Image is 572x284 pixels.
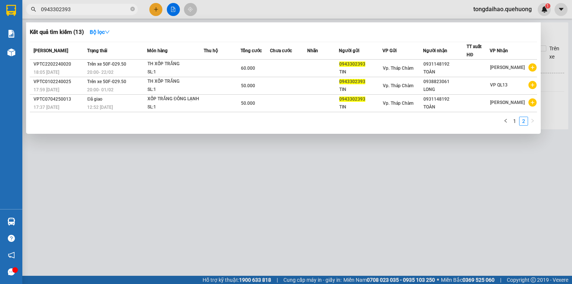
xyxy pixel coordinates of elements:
button: right [528,117,537,126]
div: VPTC0704250013 [34,95,85,103]
span: VP Gửi [382,48,397,53]
span: Trên xe 50F-029.50 [87,61,126,67]
span: Nhãn [307,48,318,53]
span: Đã giao [87,97,102,102]
span: Người gửi [339,48,359,53]
span: message [8,268,15,275]
span: notification [8,252,15,259]
div: TOÀN [423,103,466,111]
span: 0943302393 [339,61,365,67]
div: TIN [339,103,382,111]
span: [PERSON_NAME] [490,100,525,105]
span: left [503,119,508,123]
span: right [530,119,535,123]
div: TIN [339,68,382,76]
span: 20:00 - 01/02 [87,87,114,92]
div: VPTC0102240025 [34,78,85,86]
span: Trạng thái [87,48,107,53]
img: logo-vxr [6,5,16,16]
span: plus-circle [528,81,537,89]
span: 20:00 - 22/02 [87,70,114,75]
button: Bộ lọcdown [84,26,116,38]
span: Chưa cước [270,48,292,53]
span: close-circle [130,6,135,13]
span: [PERSON_NAME] [490,65,525,70]
img: warehouse-icon [7,48,15,56]
span: 18:05 [DATE] [34,70,59,75]
span: 0943302393 [339,97,365,102]
div: SL: 1 [147,68,203,76]
span: plus-circle [528,98,537,107]
div: 0938823061 [423,78,466,86]
span: Vp. Tháp Chàm [383,66,413,71]
img: solution-icon [7,30,15,38]
div: XỐP TRẮNG ĐÔNG LẠNH [147,95,203,103]
span: VP QL13 [490,82,508,88]
span: 50.000 [241,101,255,106]
a: 2 [519,117,528,125]
div: 0931148192 [423,60,466,68]
span: search [31,7,36,12]
strong: Bộ lọc [90,29,110,35]
div: TH XỐP TRẮNG [147,78,203,86]
div: LONG [423,86,466,94]
div: 0931148192 [423,95,466,103]
li: Previous Page [501,117,510,126]
span: down [105,29,110,35]
span: VP Nhận [490,48,508,53]
span: 17:37 [DATE] [34,105,59,110]
span: [PERSON_NAME] [34,48,68,53]
span: 17:59 [DATE] [34,87,59,92]
span: Tổng cước [241,48,262,53]
span: 12:52 [DATE] [87,105,113,110]
span: Trên xe 50F-029.50 [87,79,126,84]
span: Vp. Tháp Chàm [383,101,413,106]
span: Vp. Tháp Chàm [383,83,413,88]
h3: Kết quả tìm kiếm ( 13 ) [30,28,84,36]
div: SL: 1 [147,103,203,111]
button: left [501,117,510,126]
span: plus-circle [528,63,537,72]
span: Món hàng [147,48,168,53]
div: TIN [339,86,382,94]
span: 60.000 [241,66,255,71]
img: warehouse-icon [7,218,15,225]
span: 50.000 [241,83,255,88]
div: VPTC2202240020 [34,60,85,68]
span: 0943302393 [339,79,365,84]
div: TOÀN [423,68,466,76]
a: 1 [511,117,519,125]
span: Thu hộ [204,48,218,53]
div: TH XỐP TRẮNG [147,60,203,68]
span: question-circle [8,235,15,242]
span: Người nhận [423,48,447,53]
div: SL: 1 [147,86,203,94]
span: TT xuất HĐ [467,44,482,57]
span: close-circle [130,7,135,11]
input: Tìm tên, số ĐT hoặc mã đơn [41,5,129,13]
li: Next Page [528,117,537,126]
